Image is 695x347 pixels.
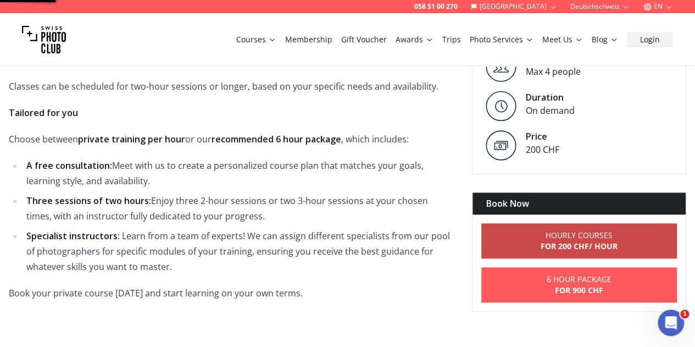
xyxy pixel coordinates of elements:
[486,91,516,121] img: Level
[23,193,454,224] li: Enjoy three 2-hour sessions or two 3-hour sessions at your chosen times, with an instructor fully...
[9,131,454,147] p: Choose between or our , which includes:
[438,32,465,47] button: Trips
[337,32,391,47] button: Gift Voucher
[547,274,611,296] div: 6 Hour Package
[525,143,559,156] div: 200 CHF
[22,18,66,62] img: Swiss photo club
[281,32,337,47] button: Membership
[627,32,673,47] button: Login
[26,159,112,172] strong: A free consultation:
[486,130,516,161] img: Price
[542,34,583,45] a: Meet Us
[341,34,387,45] a: Gift Voucher
[525,130,559,143] div: Price
[525,91,574,104] div: Duration
[525,104,574,117] div: On demand
[592,34,618,45] a: Blog
[212,133,341,145] strong: recommended 6 hour package
[232,32,281,47] button: Courses
[470,34,533,45] a: Photo Services
[481,267,677,302] a: 6 Hour PackageFor 900 CHF
[525,65,580,78] div: Max 4 people
[587,32,622,47] button: Blog
[472,192,686,214] div: Book Now
[465,32,538,47] button: Photo Services
[486,52,516,82] img: Level
[481,223,677,258] a: Hourly CoursesFor 200 CHF/ Hour
[680,310,689,318] span: 1
[9,107,78,119] strong: Tailored for you
[541,230,618,241] div: Hourly Courses
[236,34,276,45] a: Courses
[396,34,433,45] a: Awards
[9,79,454,94] p: Classes can be scheduled for two-hour sessions or longer, based on your specific needs and availa...
[391,32,438,47] button: Awards
[9,285,454,301] p: Book your private course [DATE] and start learning on your own terms.
[23,158,454,189] li: Meet with us to create a personalized course plan that matches your goals, learning style, and av...
[78,133,185,145] strong: private training per hour
[285,34,332,45] a: Membership
[547,285,611,296] b: For 900 CHF
[538,32,587,47] button: Meet Us
[26,230,118,242] strong: Specialist instructors
[442,34,461,45] a: Trips
[658,310,684,336] iframe: Intercom live chat
[26,195,151,207] strong: Three sessions of two hours:
[541,241,618,251] b: For 200 CHF / Hour
[414,2,458,11] a: 058 51 00 270
[23,228,454,274] li: : Learn from a team of experts! We can assign different specialists from our pool of photographer...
